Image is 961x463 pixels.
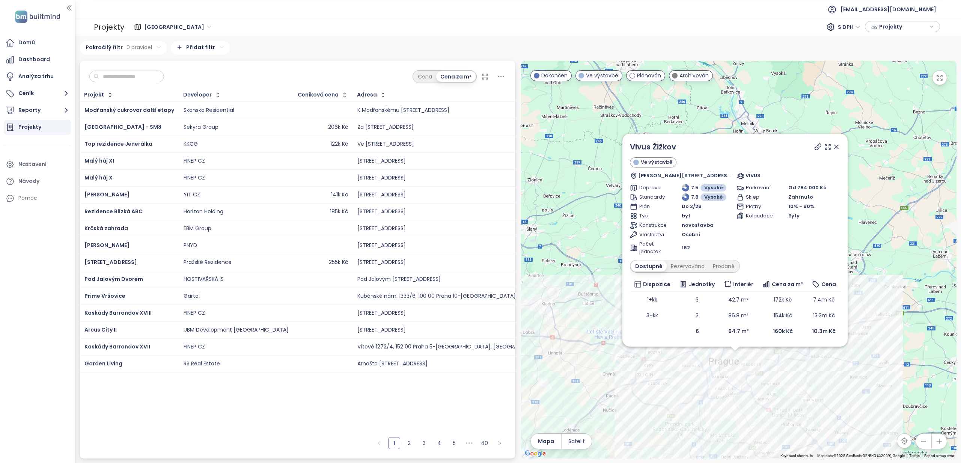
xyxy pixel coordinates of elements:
div: KKCG [184,141,198,148]
a: Domů [4,35,71,50]
a: 1 [389,437,400,449]
div: Sekyra Group [184,124,218,131]
span: 13.3m Kč [813,312,835,319]
li: 2 [403,437,415,449]
span: Dispozice [643,280,670,288]
button: Satelit [562,434,592,449]
div: [STREET_ADDRESS] [357,327,406,333]
span: Počet jednotek [639,240,665,255]
a: Kaskády Barrandov XVIII [84,309,152,317]
span: Vysoké [704,193,723,201]
span: Typ [639,212,665,220]
td: 3+kk [630,308,675,323]
span: Ve výstavbě [640,158,672,166]
button: left [373,437,385,449]
a: Krčská zahrada [84,225,128,232]
span: Satelit [568,437,585,445]
span: Byty [788,212,800,220]
li: Následujících 5 stran [463,437,475,449]
div: Developer [183,92,212,97]
div: Dostupné [631,261,667,271]
div: HOSTIVAŘSKÁ IS [184,276,224,283]
div: [STREET_ADDRESS] [357,208,406,215]
a: Dashboard [4,52,71,67]
span: 10% - 90% [788,203,815,210]
span: 7.8 [691,193,699,201]
span: [EMAIL_ADDRESS][DOMAIN_NAME] [840,0,936,18]
div: RS Real Estate [184,360,220,367]
div: Ceníková cena [298,92,339,97]
td: 42.7 m² [719,292,758,308]
span: Interiér [733,280,753,288]
div: [STREET_ADDRESS] [357,242,406,249]
span: 172k Kč [774,296,792,303]
span: Pod Jalovým Dvorem [84,275,143,283]
div: Vítové 1272/4, 152 00 Praha 5-[GEOGRAPHIC_DATA], [GEOGRAPHIC_DATA] [357,344,548,350]
a: 2 [404,437,415,449]
div: Pražské Rezidence [184,259,232,266]
div: Cena za m² [436,71,476,82]
span: Jednotky [689,280,715,288]
div: [STREET_ADDRESS] [357,259,406,266]
td: 3 [675,292,719,308]
button: Ceník [4,86,71,101]
span: Konstrukce [639,222,665,229]
div: [STREET_ADDRESS] [357,310,406,317]
span: left [377,441,381,445]
div: Ve [STREET_ADDRESS] [357,141,414,148]
div: Kubánské nám. 1333/6, 100 00 Praha 10-[GEOGRAPHIC_DATA], [GEOGRAPHIC_DATA] [357,293,574,300]
span: [PERSON_NAME][STREET_ADDRESS] [638,172,733,179]
a: Analýza trhu [4,69,71,84]
span: 7.4m Kč [813,296,834,303]
a: [PERSON_NAME] [84,191,130,198]
a: Prime Vršovice [84,292,125,300]
div: Arnošta [STREET_ADDRESS] [357,360,428,367]
div: Projekt [84,92,104,97]
div: FINEP CZ [184,175,205,181]
span: Parkování [746,184,772,192]
li: Předchozí strana [373,437,385,449]
div: 206k Kč [328,124,348,131]
div: FINEP CZ [184,310,205,317]
span: Vysoké [704,184,723,192]
div: Projekty [18,122,41,132]
b: 160k Kč [773,327,792,335]
span: byt [682,212,690,220]
div: Návody [18,176,39,186]
span: Modřanský cukrovar další etapy [84,106,174,114]
a: [PERSON_NAME] [84,241,130,249]
span: S DPH [838,21,860,33]
div: Analýza trhu [18,72,54,81]
div: UBM Development [GEOGRAPHIC_DATA] [184,327,289,333]
div: Gartal [184,293,200,300]
span: Osobní [682,231,700,238]
a: 4 [434,437,445,449]
div: Nastavení [18,160,47,169]
div: FINEP CZ [184,158,205,164]
a: Top rezidence Jenerálka [84,140,152,148]
span: right [497,441,502,445]
a: Návody [4,174,71,189]
button: right [494,437,506,449]
span: Kolaudace [746,212,772,220]
a: Arcus City II [84,326,117,333]
span: 0 pravidel [127,43,152,51]
div: Adresa [357,92,377,97]
span: [GEOGRAPHIC_DATA] - SM8 [84,123,161,131]
div: button [869,21,936,32]
div: [STREET_ADDRESS] [357,192,406,198]
a: Garden Living [84,360,122,367]
div: Prodané [709,261,739,271]
div: Rezervováno [667,261,709,271]
a: Kaskády Barrandov XVII [84,343,150,350]
span: Platby [746,203,772,210]
div: Pokročilý filtr [80,41,167,55]
a: Report a map error [924,454,954,458]
span: Map data ©2025 GeoBasis-DE/BKG (©2009), Google [817,454,905,458]
div: K Modřanskému [STREET_ADDRESS] [357,107,449,114]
